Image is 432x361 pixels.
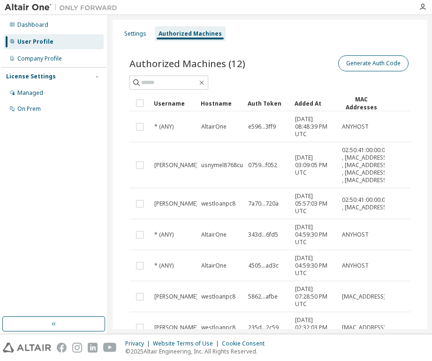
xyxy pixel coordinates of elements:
[295,192,333,215] span: [DATE] 05:57:03 PM UTC
[248,231,278,238] span: 343d...6fd5
[201,293,235,300] span: westloanpc8
[5,3,122,12] img: Altair One
[342,146,388,184] span: 02:50:41:00:00:01 , [MAC_ADDRESS] , [MAC_ADDRESS] , [MAC_ADDRESS] , [MAC_ADDRESS]
[248,161,277,169] span: 0759...f052
[295,223,333,246] span: [DATE] 04:59:30 PM UTC
[154,324,230,331] span: [PERSON_NAME].Dlhopolsky
[248,262,279,269] span: 4505...ad3c
[154,293,230,300] span: [PERSON_NAME].Dlhopolsky
[248,123,276,131] span: e596...3ff9
[222,340,270,347] div: Cookie Consent
[295,254,333,277] span: [DATE] 04:59:30 PM UTC
[201,123,227,131] span: AltairOne
[17,21,48,29] div: Dashboard
[154,161,230,169] span: [PERSON_NAME].Dlhopolsky
[295,154,333,177] span: [DATE] 03:09:05 PM UTC
[201,161,243,169] span: usnymel8768cu
[154,200,230,207] span: [PERSON_NAME].Dlhopolsky
[124,30,146,38] div: Settings
[338,55,409,71] button: Generate Auth Code
[57,343,67,353] img: facebook.svg
[342,231,369,238] span: ANYHOST
[125,340,153,347] div: Privacy
[6,73,56,80] div: License Settings
[125,347,270,355] p: © 2025 Altair Engineering, Inc. All Rights Reserved.
[201,324,235,331] span: westloanpc8
[17,89,43,97] div: Managed
[248,293,278,300] span: 5862...afbe
[295,316,333,339] span: [DATE] 02:32:03 PM UTC
[154,123,174,131] span: * (ANY)
[342,123,369,131] span: ANYHOST
[201,96,240,111] div: Hostname
[341,95,381,111] div: MAC Addresses
[154,96,193,111] div: Username
[17,38,53,46] div: User Profile
[129,57,245,70] span: Authorized Machines (12)
[295,115,333,138] span: [DATE] 08:48:39 PM UTC
[17,55,62,62] div: Company Profile
[72,343,82,353] img: instagram.svg
[248,96,287,111] div: Auth Token
[248,200,279,207] span: 7a70...720a
[154,262,174,269] span: * (ANY)
[295,96,334,111] div: Added At
[88,343,98,353] img: linkedin.svg
[17,105,41,113] div: On Prem
[201,200,235,207] span: westloanpc8
[342,196,388,211] span: 02:50:41:00:00:01 , [MAC_ADDRESS]
[248,324,279,331] span: 235d...2c59
[154,231,174,238] span: * (ANY)
[153,340,222,347] div: Website Terms of Use
[159,30,222,38] div: Authorized Machines
[103,343,117,353] img: youtube.svg
[342,293,386,300] span: [MAC_ADDRESS]
[342,324,386,331] span: [MAC_ADDRESS]
[342,262,369,269] span: ANYHOST
[3,343,51,353] img: altair_logo.svg
[295,285,333,308] span: [DATE] 07:28:50 PM UTC
[201,231,227,238] span: AltairOne
[201,262,227,269] span: AltairOne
